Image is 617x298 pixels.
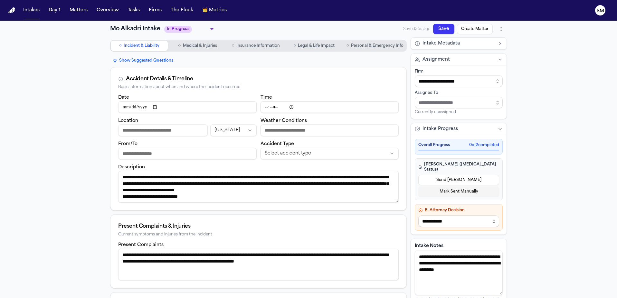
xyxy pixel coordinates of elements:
button: Matters [67,5,90,16]
span: Intake Progress [422,126,458,132]
div: Assigned To [415,90,503,95]
button: Show Suggested Questions [110,57,176,65]
span: Personal & Emergency Info [351,43,403,48]
div: Update intake status [164,25,216,34]
button: Save [433,24,454,34]
button: Mark Sent Manually [418,186,499,197]
button: More actions [495,23,507,35]
span: ○ [178,43,181,49]
label: Weather Conditions [261,118,307,123]
div: Current symptoms and injuries from the incident [118,232,399,237]
button: Go to Legal & Life Impact [286,41,343,51]
button: The Flock [168,5,196,16]
button: Send [PERSON_NAME] [418,175,499,185]
h1: Mo Alkadri Intake [110,25,160,34]
button: crownMetrics [200,5,229,16]
input: Incident time [261,101,399,113]
textarea: Incident description [118,171,399,203]
button: Day 1 [46,5,63,16]
span: ○ [346,43,349,49]
input: Incident location [118,124,208,136]
button: Go to Personal & Emergency Info [344,41,406,51]
button: Assignment [411,54,507,65]
input: From/To destination [118,148,257,159]
a: Home [8,7,15,14]
button: Intakes [21,5,42,16]
div: Basic information about when and where the incident occurred [118,85,399,90]
textarea: Intake notes [415,251,503,295]
button: Incident state [210,124,256,136]
button: Tasks [125,5,142,16]
label: Accident Type [261,142,294,146]
span: Saved 35s ago [403,26,431,32]
textarea: Present complaints [118,249,399,280]
button: Go to Insurance Information [227,41,284,51]
button: Go to Incident & Liability [111,41,168,51]
span: Medical & Injuries [183,43,217,48]
button: Overview [94,5,121,16]
label: Location [118,118,138,123]
span: ○ [119,43,122,49]
label: Time [261,95,272,100]
span: In Progress [164,26,192,33]
h4: B. Attorney Decision [418,208,499,213]
img: Finch Logo [8,7,15,14]
input: Select firm [415,75,503,87]
label: From/To [118,142,138,146]
div: Accident Details & Timeline [126,75,193,83]
span: Currently unassigned [415,110,456,115]
span: ○ [293,43,296,49]
button: Intake Metadata [411,38,507,49]
input: Incident date [118,101,257,113]
span: Incident & Liability [124,43,159,48]
div: Firm [415,69,503,74]
span: Insurance Information [236,43,280,48]
span: 0 of 2 completed [469,143,499,148]
label: Date [118,95,129,100]
span: Intake Metadata [422,40,460,47]
input: Assign to staff member [415,97,503,108]
label: Intake Notes [415,243,503,249]
div: Present Complaints & Injuries [118,223,399,230]
span: ○ [232,43,234,49]
label: Description [118,165,145,170]
span: Assignment [422,56,450,63]
h4: [PERSON_NAME] ([MEDICAL_DATA] Status) [418,162,499,172]
button: Intake Progress [411,123,507,135]
button: Firms [146,5,164,16]
span: Legal & Life Impact [298,43,335,48]
button: Go to Medical & Injuries [169,41,226,51]
span: Overall Progress [418,143,450,148]
label: Present Complaints [118,243,164,247]
button: Create Matter [457,24,493,34]
input: Weather conditions [261,124,399,136]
